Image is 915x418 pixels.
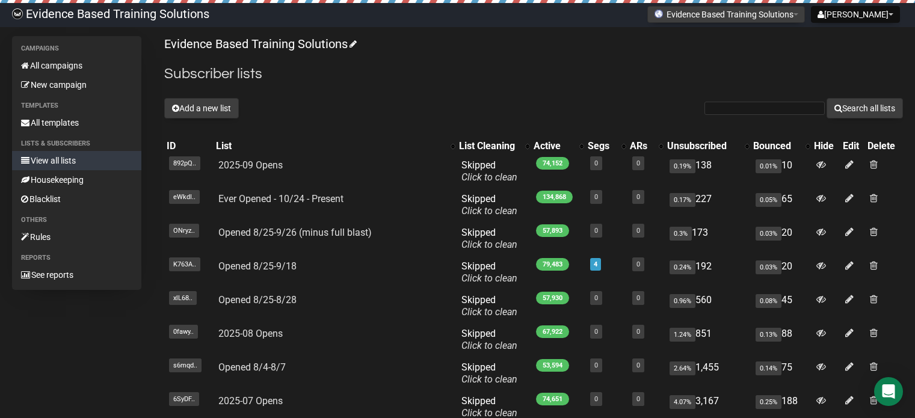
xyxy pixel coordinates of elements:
a: 0 [594,395,598,403]
td: 75 [751,357,812,390]
a: Opened 8/25-9/18 [218,260,297,272]
th: Bounced: No sort applied, activate to apply an ascending sort [751,138,812,155]
th: List Cleaning: No sort applied, activate to apply an ascending sort [457,138,531,155]
a: 4 [594,260,597,268]
span: 0.17% [670,193,695,207]
div: Unsubscribed [667,140,739,152]
span: 1.24% [670,328,695,342]
a: 0 [636,227,640,235]
span: 74,651 [536,393,569,405]
a: Blacklist [12,189,141,209]
button: Evidence Based Training Solutions [647,6,805,23]
a: 0 [594,294,598,302]
div: Active [534,140,573,152]
a: New campaign [12,75,141,94]
span: 0.03% [756,227,781,241]
a: 0 [636,395,640,403]
a: Opened 8/4-8/7 [218,361,286,373]
a: 2025-09 Opens [218,159,283,171]
span: 74,152 [536,157,569,170]
a: Opened 8/25-9/26 (minus full blast) [218,227,372,238]
span: Skipped [461,328,517,351]
th: ID: No sort applied, sorting is disabled [164,138,214,155]
img: favicons [654,9,664,19]
a: 0 [636,294,640,302]
div: Hide [814,140,838,152]
a: Click to clean [461,340,517,351]
a: View all lists [12,151,141,170]
img: 6a635aadd5b086599a41eda90e0773ac [12,8,23,19]
span: 79,483 [536,258,569,271]
span: Skipped [461,193,517,217]
li: Reports [12,251,141,265]
span: 0fawy.. [169,325,198,339]
span: 67,922 [536,325,569,338]
a: 0 [636,193,640,201]
td: 138 [665,155,751,188]
th: List: No sort applied, activate to apply an ascending sort [214,138,457,155]
span: xlL68.. [169,291,197,305]
td: 227 [665,188,751,222]
td: 20 [751,256,812,289]
button: [PERSON_NAME] [811,6,900,23]
span: 0.25% [756,395,781,409]
span: 2.64% [670,361,695,375]
span: 0.24% [670,260,695,274]
td: 851 [665,323,751,357]
a: Ever Opened - 10/24 - Present [218,193,344,204]
a: Click to clean [461,306,517,318]
span: 0.3% [670,227,692,241]
div: ARs [630,140,653,152]
th: Edit: No sort applied, sorting is disabled [840,138,865,155]
td: 20 [751,222,812,256]
span: 57,893 [536,224,569,237]
button: Search all lists [827,98,903,118]
span: 892pQ.. [169,156,200,170]
td: 10 [751,155,812,188]
span: 57,930 [536,292,569,304]
span: 4.07% [670,395,695,409]
div: List Cleaning [459,140,519,152]
a: 0 [636,361,640,369]
span: 53,594 [536,359,569,372]
td: 65 [751,188,812,222]
h2: Subscriber lists [164,63,903,85]
span: 0.13% [756,328,781,342]
a: 0 [636,260,640,268]
span: 0.05% [756,193,781,207]
div: ID [167,140,211,152]
a: Click to clean [461,205,517,217]
a: Click to clean [461,373,517,385]
span: Skipped [461,260,517,284]
th: Active: No sort applied, activate to apply an ascending sort [531,138,585,155]
a: 0 [594,328,598,336]
a: 0 [636,328,640,336]
td: 173 [665,222,751,256]
div: Delete [867,140,901,152]
td: 1,455 [665,357,751,390]
td: 88 [751,323,812,357]
a: 0 [636,159,640,167]
div: List [216,140,445,152]
a: Evidence Based Training Solutions [164,37,355,51]
th: Hide: No sort applied, sorting is disabled [812,138,840,155]
a: Click to clean [461,239,517,250]
a: All campaigns [12,56,141,75]
a: Rules [12,227,141,247]
span: s6mqd.. [169,358,202,372]
li: Lists & subscribers [12,137,141,151]
span: eWkdI.. [169,190,200,204]
span: Skipped [461,227,517,250]
a: 0 [594,159,598,167]
td: 45 [751,289,812,323]
span: 0.14% [756,361,781,375]
span: Skipped [461,159,517,183]
span: Skipped [461,294,517,318]
a: 0 [594,227,598,235]
span: 0.03% [756,260,781,274]
div: Segs [588,140,615,152]
button: Add a new list [164,98,239,118]
th: Unsubscribed: No sort applied, activate to apply an ascending sort [665,138,751,155]
span: 134,868 [536,191,573,203]
li: Templates [12,99,141,113]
